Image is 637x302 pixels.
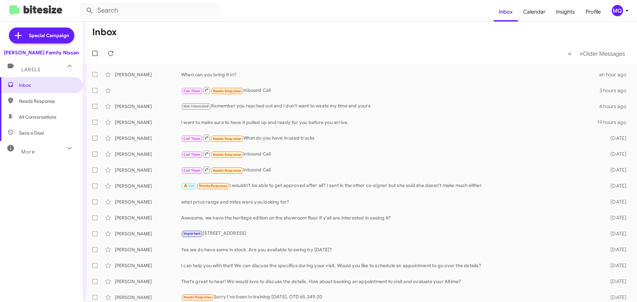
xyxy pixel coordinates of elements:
div: [DATE] [600,151,632,157]
span: Needs Response [183,295,212,299]
div: Yes we do have some in stock. Are you available to swing by [DATE]? [181,246,600,253]
div: [PERSON_NAME] [115,230,181,237]
span: Needs Response [213,137,241,141]
div: what price range and miles were you looking for? [181,199,600,205]
div: [DATE] [600,294,632,301]
div: [PERSON_NAME] [115,214,181,221]
button: Next [575,47,629,60]
nav: Page navigation example [564,47,629,60]
span: Needs Response [213,168,241,173]
div: [PERSON_NAME] [115,294,181,301]
input: Search [80,3,220,19]
div: [PERSON_NAME] [115,246,181,253]
button: Previous [564,47,576,60]
div: [DATE] [600,199,632,205]
div: 3 hours ago [600,87,632,94]
div: [DATE] [600,135,632,142]
div: 4 hours ago [599,103,632,110]
span: Older Messages [583,50,625,57]
span: More [21,149,35,155]
div: [STREET_ADDRESS] [181,230,600,237]
span: Needs Response [19,98,75,104]
h1: Inbox [92,27,117,37]
span: Call Them [183,152,201,157]
div: [PERSON_NAME] [115,199,181,205]
span: Labels [21,67,40,73]
div: Awesome, we have the heritage edition on the showroom floor if y'all are interested in seeing it? [181,214,600,221]
span: Not-Interested [183,104,209,108]
div: [DATE] [600,246,632,253]
a: Insights [551,2,580,22]
div: [DATE] [600,262,632,269]
button: MQ [606,5,630,16]
span: Needs Response [213,89,241,93]
div: [PERSON_NAME] [115,119,181,126]
a: Inbox [494,2,518,22]
span: Needs Response [213,152,241,157]
div: I want to make sure to have it pulled up and ready for you before you arrive. [181,119,597,126]
div: [DATE] [600,183,632,189]
div: an hour ago [599,71,632,78]
span: Call Them [183,137,201,141]
span: Call Them [183,168,201,173]
div: [PERSON_NAME] [115,103,181,110]
div: Inbound Call [181,150,600,158]
div: [DATE] [600,214,632,221]
span: All Conversations [19,114,56,120]
div: [DATE] [600,230,632,237]
div: [DATE] [600,278,632,285]
span: 🔥 Hot [183,184,195,188]
span: Save a Deal [19,130,44,136]
div: [PERSON_NAME] [115,151,181,157]
div: 19 hours ago [597,119,632,126]
div: What do you have in used trucks [181,134,600,142]
div: I wouldn't be able to get approved after all? I sent in the other co-signer but she said she does... [181,182,600,190]
a: Special Campaign [9,28,74,43]
div: Remember you reached out and I don't want to waste my time and yours [181,102,599,110]
span: » [579,49,583,58]
span: Important [183,231,201,236]
div: [PERSON_NAME] [115,278,181,285]
div: [PERSON_NAME] [115,71,181,78]
span: Inbox [19,82,75,89]
div: [PERSON_NAME] [115,183,181,189]
a: Profile [580,2,606,22]
div: [DATE] [600,167,632,173]
div: Sorry I've been in training [DATE]. OTD 65,349.20 [181,293,600,301]
div: MQ [612,5,623,16]
span: Special Campaign [29,32,69,39]
div: [PERSON_NAME] [115,262,181,269]
div: [PERSON_NAME] Family Nissan [4,49,79,56]
div: Inbound Call [181,86,600,94]
div: [PERSON_NAME] [115,135,181,142]
span: Call Them [183,89,201,93]
span: « [568,49,572,58]
div: When can you bring it in? [181,71,599,78]
div: I can help you with that! We can discuss the specifics during your visit. Would you like to sched... [181,262,600,269]
a: Calendar [518,2,551,22]
div: Inbound Call [181,166,600,174]
span: Needs Response [199,184,227,188]
div: [PERSON_NAME] [115,167,181,173]
div: That's great to hear! We would love to discuss the details. How about booking an appointment to v... [181,278,600,285]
